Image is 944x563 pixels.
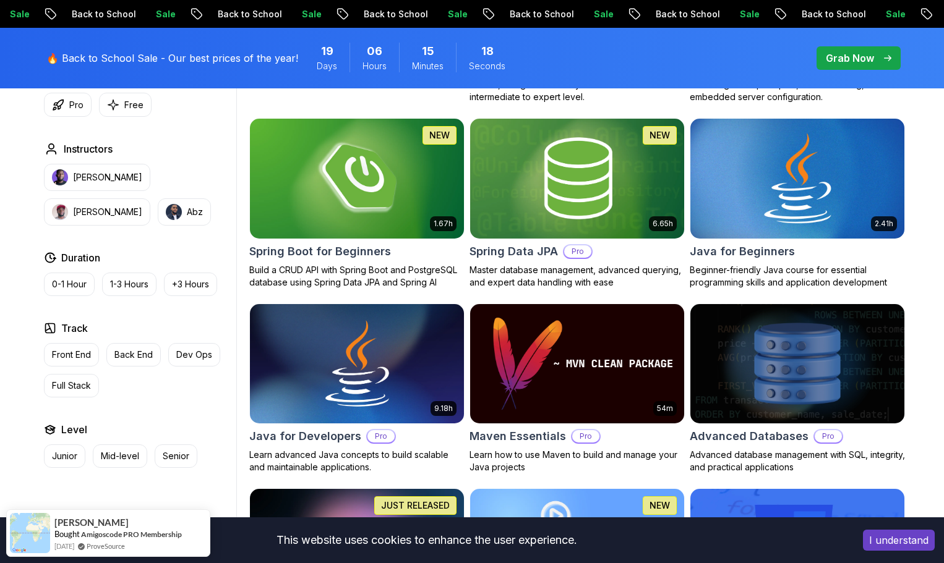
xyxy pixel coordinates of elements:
p: Back to School [498,8,582,20]
p: Pro [367,430,395,442]
button: Senior [155,444,197,468]
h2: Spring Boot for Beginners [249,243,391,260]
p: Sale [290,8,330,20]
p: NEW [429,129,450,142]
p: 9.18h [434,404,453,413]
p: Senior [163,450,189,462]
button: instructor img[PERSON_NAME] [44,164,150,191]
div: This website uses cookies to enhance the user experience. [9,527,844,554]
p: Full Stack [52,379,91,392]
span: 6 Hours [367,43,382,60]
a: Amigoscode PRO Membership [81,530,182,539]
p: Back to School [60,8,144,20]
span: Minutes [412,60,444,72]
p: +3 Hours [172,278,209,290]
p: Pro [572,430,599,442]
p: Sale [874,8,914,20]
img: Advanced Databases card [690,304,904,424]
p: Learn advanced Java concepts to build scalable and maintainable applications. [249,449,465,473]
img: Maven Essentials card [470,304,684,424]
p: Beginner-friendly Java course for essential programming skills and application development [690,264,905,289]
p: Free [124,99,144,111]
p: Advanced database management with SQL, integrity, and practical applications [690,449,905,473]
button: Mid-level [93,444,147,468]
span: 19 Days [321,43,333,60]
p: Back to School [790,8,874,20]
a: Maven Essentials card54mMaven EssentialsProLearn how to use Maven to build and manage your Java p... [470,303,685,474]
button: +3 Hours [164,273,217,296]
a: Java for Beginners card2.41hJava for BeginnersBeginner-friendly Java course for essential program... [690,118,905,289]
a: Advanced Databases cardAdvanced DatabasesProAdvanced database management with SQL, integrity, and... [690,303,905,474]
img: instructor img [52,204,68,220]
button: Free [99,93,152,117]
span: 15 Minutes [422,43,434,60]
a: Spring Boot for Beginners card1.67hNEWSpring Boot for BeginnersBuild a CRUD API with Spring Boot ... [249,118,465,289]
p: Back End [114,349,153,361]
button: instructor img[PERSON_NAME] [44,198,150,226]
p: 0-1 Hour [52,278,87,290]
p: [PERSON_NAME] [73,206,142,218]
button: Back End [106,343,161,366]
h2: Instructors [64,142,113,156]
span: 18 Seconds [481,43,494,60]
h2: Java for Beginners [690,243,795,260]
button: instructor imgAbz [158,198,211,226]
p: Mid-level [101,450,139,462]
a: ProveSource [87,541,125,551]
p: 54m [657,404,673,413]
button: Pro [44,93,92,117]
img: Java for Beginners card [685,116,909,241]
p: 6.65h [653,219,673,229]
p: Pro [564,245,591,258]
p: Pro [69,99,84,111]
p: 1-3 Hours [110,278,148,290]
h2: Duration [61,250,100,265]
button: Front End [44,343,99,366]
span: Seconds [469,60,505,72]
img: provesource social proof notification image [10,513,50,553]
img: Spring Data JPA card [470,119,684,239]
button: Junior [44,444,85,468]
p: 🔥 Back to School Sale - Our best prices of the year! [46,51,298,66]
a: Spring Data JPA card6.65hNEWSpring Data JPAProMaster database management, advanced querying, and ... [470,118,685,289]
button: Full Stack [44,374,99,397]
p: Grab Now [826,51,874,66]
span: Hours [363,60,387,72]
p: Sale [144,8,184,20]
h2: Level [61,422,87,437]
p: Dev Ops [176,349,212,361]
a: Java for Developers card9.18hJava for DevelopersProLearn advanced Java concepts to build scalable... [249,303,465,474]
p: Pro [815,430,842,442]
span: [DATE] [54,541,74,551]
p: Back to School [644,8,728,20]
p: 1.67h [434,219,453,229]
p: NEW [650,129,670,142]
img: instructor img [166,204,182,220]
button: 1-3 Hours [102,273,157,296]
span: [PERSON_NAME] [54,517,129,528]
p: Back to School [206,8,290,20]
p: Sale [436,8,476,20]
p: Junior [52,450,77,462]
h2: Advanced Databases [690,428,809,445]
h2: Spring Data JPA [470,243,558,260]
p: 2.41h [875,219,893,229]
p: NEW [650,499,670,512]
p: [PERSON_NAME] [73,171,142,184]
h2: Track [61,321,88,336]
p: Abz [187,206,203,218]
p: Master database management, advanced querying, and expert data handling with ease [470,264,685,289]
p: Front End [52,349,91,361]
img: Java for Developers card [250,304,464,424]
img: instructor img [52,169,68,185]
img: Spring Boot for Beginners card [250,119,464,239]
h2: Java for Developers [249,428,361,445]
p: Build a CRUD API with Spring Boot and PostgreSQL database using Spring Data JPA and Spring AI [249,264,465,289]
p: Sale [728,8,768,20]
span: Days [317,60,337,72]
button: Dev Ops [168,343,220,366]
button: 0-1 Hour [44,273,95,296]
button: Accept cookies [863,530,935,551]
p: Learn how to use Maven to build and manage your Java projects [470,449,685,473]
p: Back to School [352,8,436,20]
